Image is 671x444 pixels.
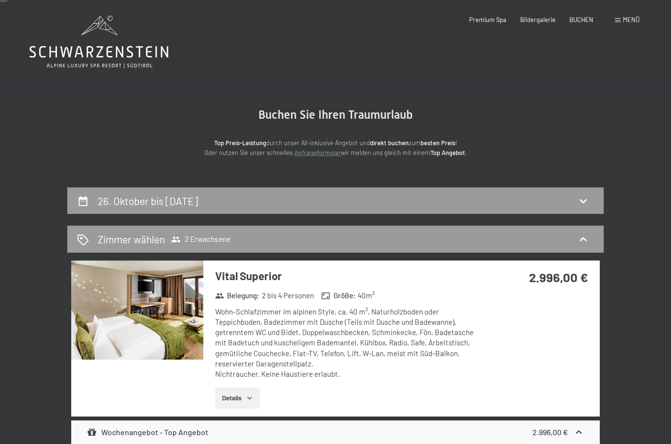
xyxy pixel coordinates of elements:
[215,290,260,301] strong: Belegung :
[529,269,588,285] strong: 2.996,00 €
[171,235,230,244] span: 2 Erwachsene
[71,261,203,360] img: mss_renderimg.php
[321,290,356,301] strong: Größe :
[623,16,640,24] span: Menü
[532,427,568,437] strong: 2.996,00 €
[258,108,413,122] span: Buchen Sie Ihren Traumurlaub
[420,139,455,147] strong: besten Preis
[87,426,208,438] div: Wochenangebot - Top Angebot
[139,138,532,158] p: durch unser All-inklusive Angebot und zum ! Oder nutzen Sie unser schnelles wir melden uns gleich...
[262,290,314,301] span: 2 bis 4 Personen
[569,16,593,24] a: BUCHEN
[215,307,481,380] div: Wohn-Schlafzimmer im alpinen Style, ca. 40 m², Naturholzboden oder Teppichboden, Badezimmer mit D...
[520,16,556,24] a: Bildergalerie
[370,139,409,147] strong: direkt buchen
[469,16,506,24] a: Premium Spa
[294,149,341,157] a: Anfrageformular
[98,195,198,207] h2: 26. Oktober bis [DATE]
[215,268,481,284] h3: Vital Superior
[71,420,600,444] div: Wochenangebot - Top Angebot2.996,00 €
[214,139,266,147] strong: Top Preis-Leistung
[215,388,260,409] button: Details
[358,290,375,301] span: 40 m²
[98,232,165,246] h2: Zimmer wählen
[430,149,467,157] strong: Top Angebot.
